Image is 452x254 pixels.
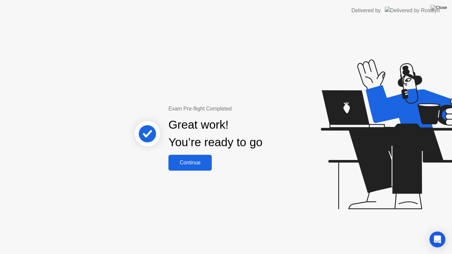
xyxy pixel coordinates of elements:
[170,160,210,166] div: Continue
[351,7,381,15] div: Delivered by
[385,7,440,14] img: Delivered by Rosalyn
[168,105,305,113] div: Exam Pre-flight Completed
[168,116,262,151] div: Great work! You’re ready to go
[168,155,212,171] button: Continue
[429,232,445,247] div: Open Intercom Messenger
[430,5,447,10] img: Close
